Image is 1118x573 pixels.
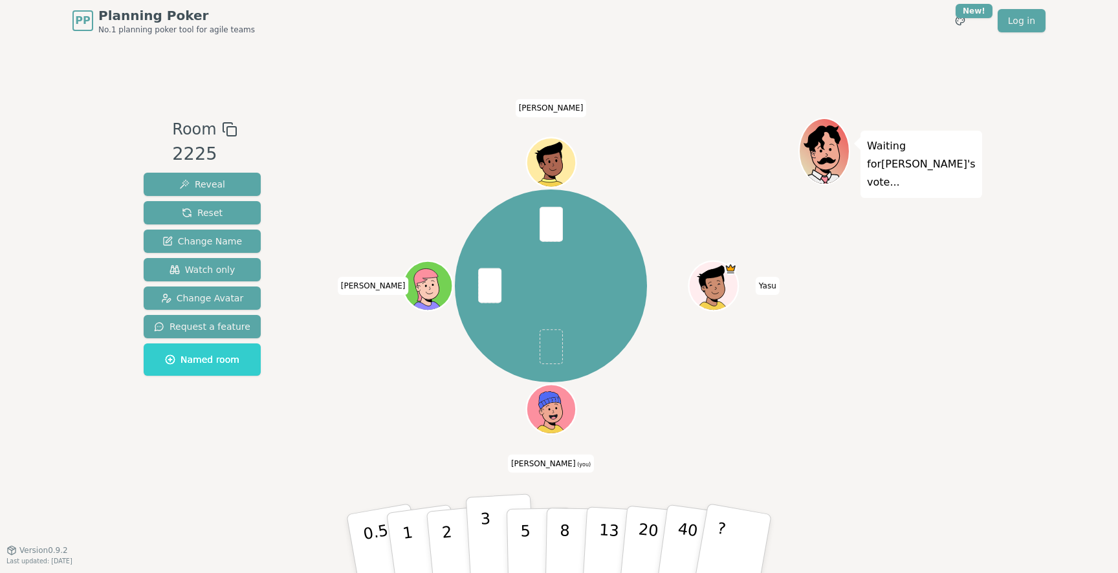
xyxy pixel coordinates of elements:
button: Change Avatar [144,286,261,310]
span: Last updated: [DATE] [6,557,72,565]
span: Request a feature [154,320,250,333]
button: New! [948,9,972,32]
span: Click to change your name [338,277,409,295]
button: Watch only [144,258,261,281]
span: Change Avatar [161,292,244,305]
button: Version0.9.2 [6,545,68,556]
span: (you) [576,462,591,468]
span: Room [172,118,216,141]
span: Reveal [179,178,225,191]
button: Request a feature [144,315,261,338]
button: Reveal [144,173,261,196]
span: Watch only [170,263,236,276]
div: New! [956,4,992,18]
a: PPPlanning PokerNo.1 planning poker tool for agile teams [72,6,255,35]
button: Reset [144,201,261,224]
span: Click to change your name [756,277,780,295]
span: PP [75,13,90,28]
button: Change Name [144,230,261,253]
span: Reset [182,206,223,219]
span: Change Name [162,235,242,248]
button: Click to change your avatar [528,386,575,433]
button: Named room [144,343,261,376]
span: Version 0.9.2 [19,545,68,556]
span: Named room [165,353,239,366]
span: Click to change your name [516,99,587,117]
p: Waiting for [PERSON_NAME] 's vote... [867,137,976,191]
span: Yasu is the host [724,263,736,275]
a: Log in [998,9,1046,32]
div: 2225 [172,141,237,168]
span: Planning Poker [98,6,255,25]
span: Click to change your name [508,455,594,473]
span: No.1 planning poker tool for agile teams [98,25,255,35]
